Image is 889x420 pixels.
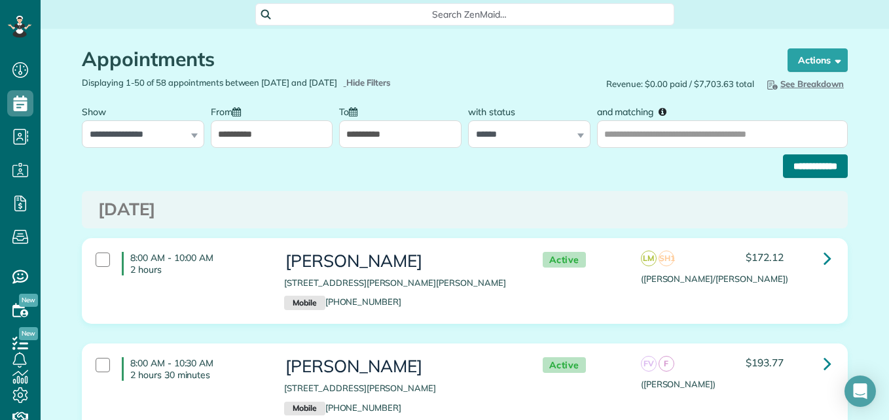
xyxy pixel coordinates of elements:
small: Mobile [284,296,325,310]
h3: [PERSON_NAME] [284,252,516,271]
button: Actions [788,48,848,72]
h3: [PERSON_NAME] [284,357,516,376]
span: New [19,294,38,307]
a: Mobile[PHONE_NUMBER] [284,296,401,307]
div: Open Intercom Messenger [844,376,876,407]
p: 2 hours 30 minutes [130,369,264,381]
p: 2 hours [130,264,264,275]
h4: 8:00 AM - 10:00 AM [122,252,264,275]
button: See Breakdown [761,77,848,91]
span: $193.77 [746,356,784,369]
span: Active [543,357,586,374]
span: See Breakdown [765,79,844,89]
span: $172.12 [746,251,784,264]
span: F [659,356,674,372]
label: To [339,99,364,123]
span: FV [641,356,657,372]
span: Hide Filters [346,77,391,89]
h1: Appointments [82,48,763,70]
span: New [19,327,38,340]
a: Mobile[PHONE_NUMBER] [284,402,401,413]
span: SH1 [659,251,674,266]
span: ([PERSON_NAME]/[PERSON_NAME]) [641,273,788,284]
span: Revenue: $0.00 paid / $7,703.63 total [606,78,754,90]
h3: [DATE] [98,200,831,219]
span: ([PERSON_NAME]) [641,379,716,389]
div: Displaying 1-50 of 58 appointments between [DATE] and [DATE] [72,77,465,89]
a: Hide Filters [344,77,391,88]
span: LM [641,251,657,266]
small: Mobile [284,402,325,416]
label: From [211,99,247,123]
span: Active [543,252,586,268]
label: and matching [597,99,676,123]
p: [STREET_ADDRESS][PERSON_NAME][PERSON_NAME] [284,277,516,289]
p: [STREET_ADDRESS][PERSON_NAME] [284,382,516,394]
h4: 8:00 AM - 10:30 AM [122,357,264,381]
